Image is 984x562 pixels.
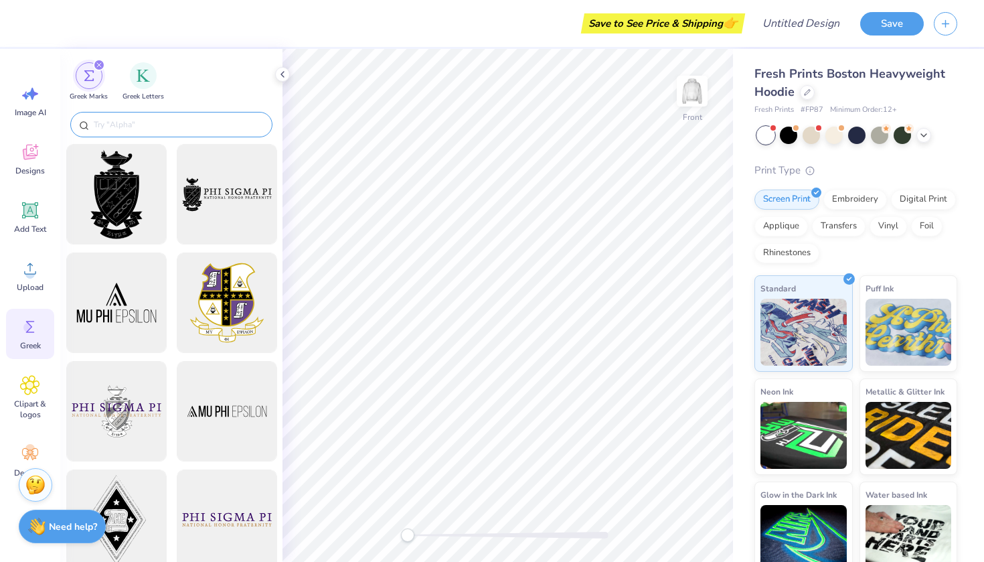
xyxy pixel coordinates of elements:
[679,78,706,104] img: Front
[70,62,108,102] button: filter button
[760,299,847,366] img: Standard
[14,224,46,234] span: Add Text
[122,62,164,102] button: filter button
[14,468,46,478] span: Decorate
[754,243,819,263] div: Rhinestones
[754,190,819,210] div: Screen Print
[754,163,957,178] div: Print Type
[8,399,52,420] span: Clipart & logos
[830,104,897,116] span: Minimum Order: 12 +
[137,69,150,82] img: Greek Letters Image
[870,216,907,236] div: Vinyl
[401,529,414,542] div: Accessibility label
[760,402,847,469] img: Neon Ink
[122,62,164,102] div: filter for Greek Letters
[866,402,952,469] img: Metallic & Glitter Ink
[754,104,794,116] span: Fresh Prints
[70,62,108,102] div: filter for Greek Marks
[823,190,887,210] div: Embroidery
[683,111,702,123] div: Front
[584,13,742,33] div: Save to See Price & Shipping
[860,12,924,36] button: Save
[866,299,952,366] img: Puff Ink
[752,10,850,37] input: Untitled Design
[15,165,45,176] span: Designs
[723,15,738,31] span: 👉
[15,107,46,118] span: Image AI
[866,488,927,502] span: Water based Ink
[17,282,44,293] span: Upload
[891,190,956,210] div: Digital Print
[20,340,41,351] span: Greek
[84,70,94,81] img: Greek Marks Image
[92,118,264,131] input: Try "Alpha"
[122,92,164,102] span: Greek Letters
[760,384,793,399] span: Neon Ink
[760,281,796,295] span: Standard
[911,216,942,236] div: Foil
[812,216,866,236] div: Transfers
[801,104,823,116] span: # FP87
[70,92,108,102] span: Greek Marks
[754,66,945,100] span: Fresh Prints Boston Heavyweight Hoodie
[760,488,837,502] span: Glow in the Dark Ink
[866,281,894,295] span: Puff Ink
[866,384,945,399] span: Metallic & Glitter Ink
[49,520,97,533] strong: Need help?
[754,216,808,236] div: Applique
